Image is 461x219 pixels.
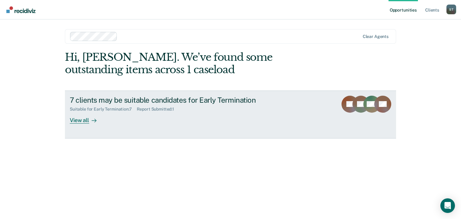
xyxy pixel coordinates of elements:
div: Suitable for Early Termination : 7 [70,107,137,112]
div: 7 clients may be suitable candidates for Early Termination [70,96,283,104]
div: View all [70,112,104,124]
button: Profile dropdown button [446,5,456,14]
img: Recidiviz [6,6,35,13]
div: S T [446,5,456,14]
div: Report Submitted : 1 [137,107,179,112]
div: Clear agents [363,34,389,39]
div: Open Intercom Messenger [440,198,455,213]
a: 7 clients may be suitable candidates for Early TerminationSuitable for Early Termination:7Report ... [65,91,396,139]
div: Hi, [PERSON_NAME]. We’ve found some outstanding items across 1 caseload [65,51,330,76]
